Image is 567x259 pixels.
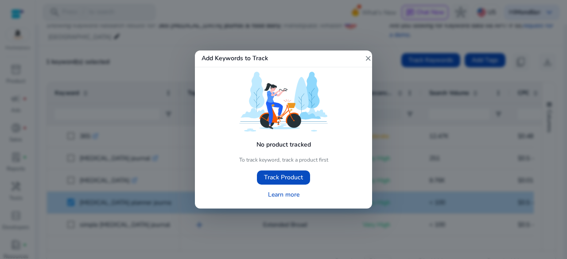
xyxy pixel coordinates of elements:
[268,190,299,199] span: Learn more
[239,72,328,131] img: cycle.svg
[264,188,303,202] a: Learn more
[364,54,372,62] mat-icon: close
[257,170,310,185] button: Track Product
[264,173,303,182] span: Track Product
[239,156,328,163] p: To track keyword, track a product first
[195,50,283,67] h5: Add Keywords to Track
[250,135,318,153] h5: No product tracked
